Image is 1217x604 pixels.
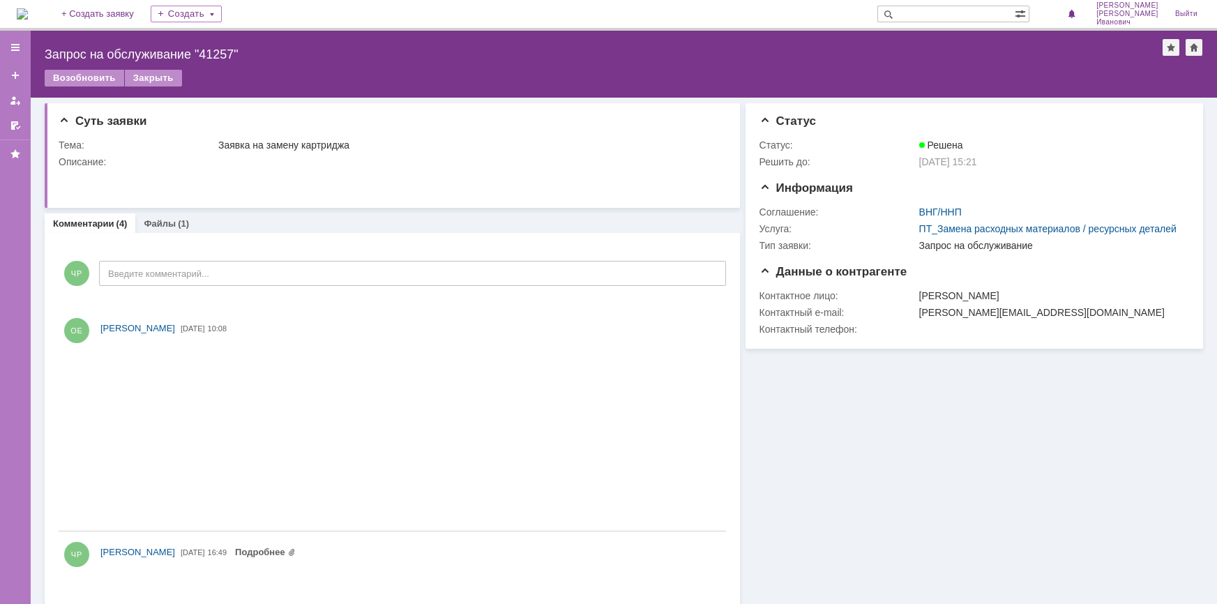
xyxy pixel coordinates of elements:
span: [PERSON_NAME] [100,547,175,557]
div: (1) [178,218,189,229]
div: Услуга: [759,223,916,234]
div: [PERSON_NAME] [919,290,1182,301]
div: Контактное лицо: [759,290,916,301]
span: Расширенный поиск [1015,6,1029,20]
div: Описание: [59,156,722,167]
a: Мои согласования [4,114,27,137]
div: Запрос на обслуживание "41257" [45,47,1163,61]
a: Комментарии [53,218,114,229]
span: [PERSON_NAME] [100,323,175,333]
span: 10:08 [208,324,227,333]
span: [DATE] [181,548,205,557]
span: [PERSON_NAME] [1096,10,1158,18]
a: Создать заявку [4,64,27,86]
span: 16:49 [208,548,227,557]
div: (4) [116,218,128,229]
span: ЧР [64,261,89,286]
div: Создать [151,6,222,22]
div: Контактный телефон: [759,324,916,335]
span: [PERSON_NAME] [1096,1,1158,10]
div: Решить до: [759,156,916,167]
a: Прикреплены файлы: [Untitled].pdf [235,547,296,557]
span: Информация [759,181,853,195]
span: [DATE] [181,324,205,333]
div: Контактный e-mail: [759,307,916,318]
a: Мои заявки [4,89,27,112]
a: ВНГ/ННП [919,206,962,218]
a: [PERSON_NAME] [100,322,175,335]
span: Данные о контрагенте [759,265,907,278]
span: Суть заявки [59,114,146,128]
a: [PERSON_NAME] [100,545,175,559]
div: Соглашение: [759,206,916,218]
div: Добавить в избранное [1163,39,1179,56]
span: Иванович [1096,18,1158,27]
div: Заявка на замену картриджа [218,139,719,151]
div: Запрос на обслуживание [919,240,1182,251]
div: [PERSON_NAME][EMAIL_ADDRESS][DOMAIN_NAME] [919,307,1182,318]
div: Тип заявки: [759,240,916,251]
a: Файлы [144,218,176,229]
span: Статус [759,114,816,128]
a: Перейти на домашнюю страницу [17,8,28,20]
div: Статус: [759,139,916,151]
a: ПТ_Замена расходных материалов / ресурсных деталей [919,223,1177,234]
span: [DATE] 15:21 [919,156,977,167]
div: Сделать домашней страницей [1186,39,1202,56]
span: Решена [919,139,963,151]
div: Тема: [59,139,216,151]
img: logo [17,8,28,20]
